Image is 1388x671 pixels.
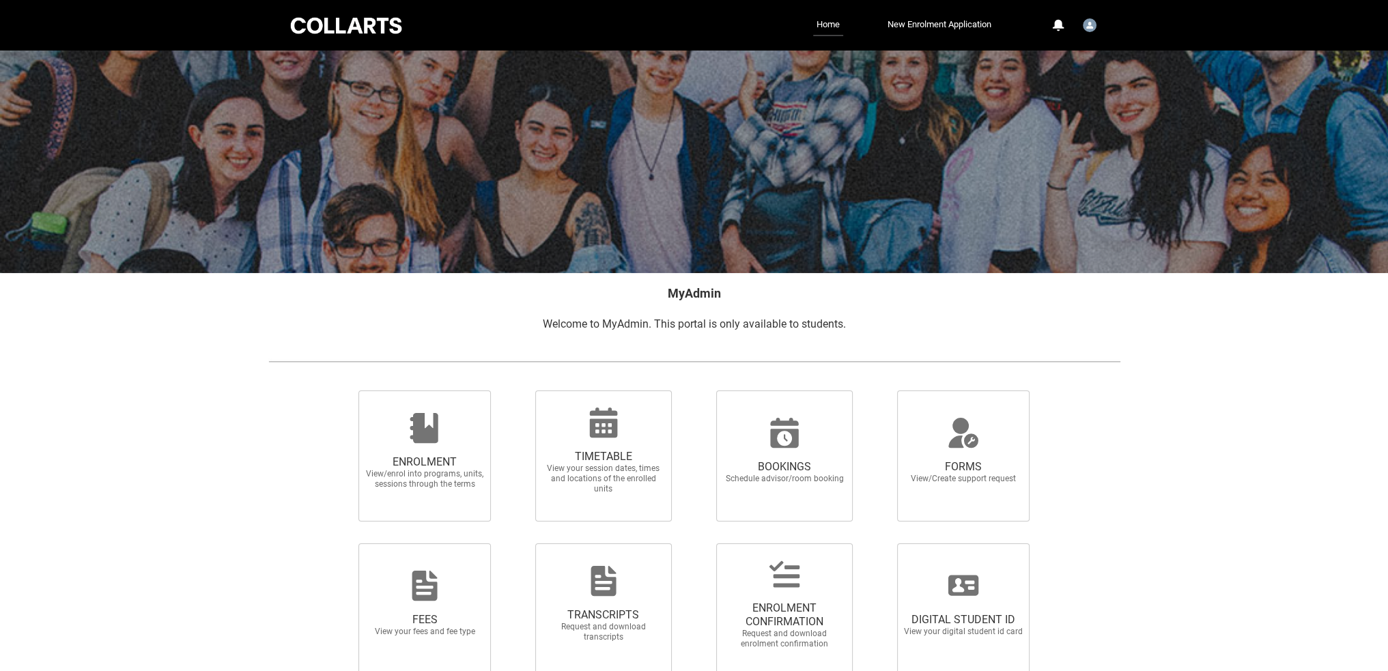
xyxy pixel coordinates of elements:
[903,460,1023,474] span: FORMS
[884,14,995,35] a: New Enrolment Application
[724,629,845,649] span: Request and download enrolment confirmation
[724,460,845,474] span: BOOKINGS
[903,613,1023,627] span: DIGITAL STUDENT ID
[813,14,843,36] a: Home
[903,627,1023,637] span: View your digital student id card
[365,469,485,489] span: View/enrol into programs, units, sessions through the terms
[365,455,485,469] span: ENROLMENT
[724,601,845,629] span: ENROLMENT CONFIRMATION
[365,627,485,637] span: View your fees and fee type
[1083,18,1096,32] img: Student.tmcewan.20241475
[543,622,664,642] span: Request and download transcripts
[903,474,1023,484] span: View/Create support request
[543,608,664,622] span: TRANSCRIPTS
[543,317,846,330] span: Welcome to MyAdmin. This portal is only available to students.
[1079,13,1100,35] button: User Profile Student.tmcewan.20241475
[724,474,845,484] span: Schedule advisor/room booking
[543,463,664,494] span: View your session dates, times and locations of the enrolled units
[543,450,664,463] span: TIMETABLE
[268,284,1120,302] h2: MyAdmin
[365,613,485,627] span: FEES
